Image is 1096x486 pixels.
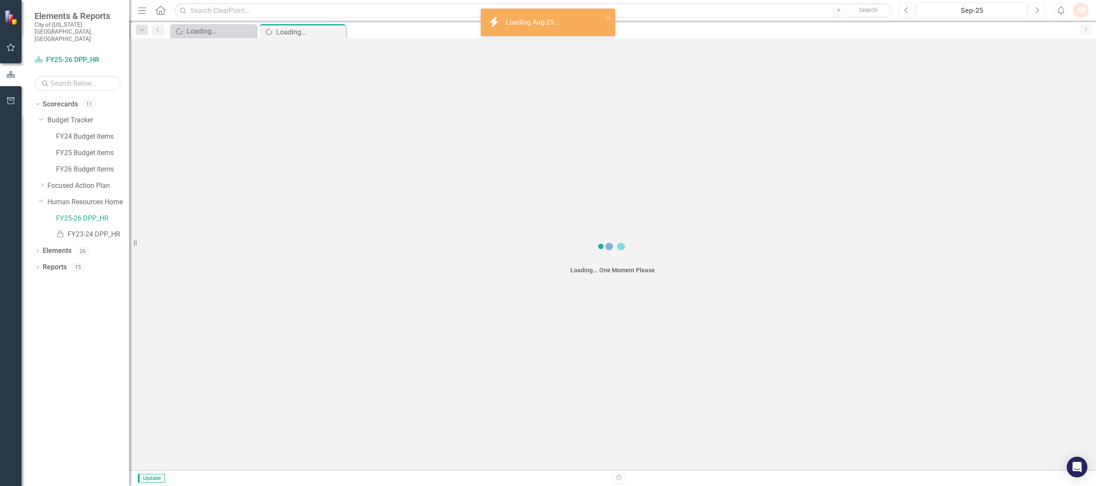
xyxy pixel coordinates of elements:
[56,230,129,240] a: FY23-24 DPP_HR
[138,474,165,483] span: Updater
[71,264,85,271] div: 15
[47,197,129,207] a: Human Resources Home
[4,10,19,25] img: ClearPoint Strategy
[1073,3,1089,18] button: KB
[56,148,129,158] a: FY25 Budget Items
[606,12,612,22] button: close
[276,27,344,37] div: Loading...
[187,26,254,37] div: Loading...
[56,132,129,142] a: FY24 Budget Items
[506,18,561,28] div: Loading Aug-25...
[43,262,67,272] a: Reports
[1067,457,1087,477] div: Open Intercom Messenger
[570,266,655,274] div: Loading... One Moment Please
[43,246,72,256] a: Elements
[917,3,1027,18] button: Sep-25
[34,55,121,65] a: FY25-26 DPP_HR
[174,3,892,18] input: Search ClearPoint...
[34,11,121,21] span: Elements & Reports
[43,100,78,109] a: Scorecards
[859,6,878,13] span: Search
[847,4,890,16] button: Search
[34,21,121,42] small: City of [US_STATE][GEOGRAPHIC_DATA], [GEOGRAPHIC_DATA]
[47,115,129,125] a: Budget Tracker
[56,165,129,174] a: FY26 Budget Items
[920,6,1024,16] div: Sep-25
[82,100,96,108] div: 11
[76,247,90,255] div: 26
[47,181,129,191] a: Focused Action Plan
[34,76,121,91] input: Search Below...
[172,26,254,37] a: Loading...
[56,214,129,224] a: FY25-26 DPP_HR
